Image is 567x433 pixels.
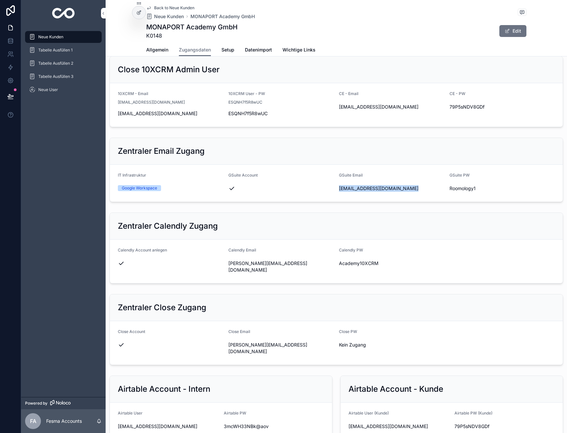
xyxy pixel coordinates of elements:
[228,100,262,105] span: ESQNH7f5R8wUC
[146,32,238,40] span: K0148
[228,260,334,273] span: [PERSON_NAME][EMAIL_ADDRESS][DOMAIN_NAME]
[454,423,555,430] span: 79P5sNDV8GDf
[118,173,146,178] span: IT Infrastruktur
[339,329,357,334] span: Close PW
[179,47,211,53] span: Zugangsdaten
[339,185,444,192] span: [EMAIL_ADDRESS][DOMAIN_NAME]
[349,411,389,416] span: Airtable User (Kunde)
[450,91,465,96] span: CE - PW
[118,411,143,416] span: Airtable User
[146,5,194,11] a: Back to Neue Kunden
[52,8,75,18] img: App logo
[118,384,210,394] h2: Airtable Account - Intern
[38,34,63,40] span: Neue Kunden
[118,302,206,313] h2: Zentraler Close Zugang
[190,13,255,20] a: MONAPORT Academy GmbH
[224,411,246,416] span: Airtable PW
[224,423,324,430] span: 3mcWH33NBk@aov
[228,248,256,252] span: Calendly Email
[118,91,148,96] span: 10XCRM - Email
[450,104,555,110] span: 79P5sNDV8GDf
[118,248,167,252] span: Calendly Account anlegen
[228,329,250,334] span: Close Email
[118,329,145,334] span: Close Account
[25,57,102,69] a: Tabelle Ausfüllen 2
[30,417,36,425] span: FA
[118,64,219,75] h2: Close 10XCRM Admin User
[25,84,102,96] a: Neue User
[339,260,444,267] span: Academy10XCRM
[450,173,470,178] span: GSuite PW
[228,110,334,117] span: ESQNH7f5R8wUC
[221,44,234,57] a: Setup
[122,185,157,191] div: Google Workspace
[38,74,73,79] span: Tabelle Ausfüllen 3
[25,44,102,56] a: Tabelle Ausfüllen 1
[245,44,272,57] a: Datenimport
[38,48,73,53] span: Tabelle Ausfüllen 1
[349,423,449,430] span: [EMAIL_ADDRESS][DOMAIN_NAME]
[25,31,102,43] a: Neue Kunden
[339,173,363,178] span: GSuite Email
[118,423,218,430] span: [EMAIL_ADDRESS][DOMAIN_NAME]
[146,22,238,32] h1: MONAPORT Academy GmbH
[283,47,316,53] span: Wichtige Links
[118,110,223,117] span: [EMAIL_ADDRESS][DOMAIN_NAME]
[221,47,234,53] span: Setup
[118,146,205,156] h2: Zentraler Email Zugang
[450,185,555,192] span: Roomology1
[228,91,265,96] span: 10XCRM User - PW
[339,91,358,96] span: CE - Email
[118,100,185,105] span: [EMAIL_ADDRESS][DOMAIN_NAME]
[118,221,218,231] h2: Zentraler Calendly Zugang
[21,397,106,409] a: Powered by
[339,104,444,110] span: [EMAIL_ADDRESS][DOMAIN_NAME]
[339,248,363,252] span: Calendly PW
[228,173,258,178] span: GSuite Account
[349,384,443,394] h2: Airtable Account - Kunde
[46,418,82,424] p: Fesma Accounts
[38,61,73,66] span: Tabelle Ausfüllen 2
[245,47,272,53] span: Datenimport
[499,25,526,37] button: Edit
[38,87,58,92] span: Neue User
[154,13,184,20] span: Neue Kunden
[25,71,102,83] a: Tabelle Ausfüllen 3
[454,411,492,416] span: Airtable PW (Kunde)
[154,5,194,11] span: Back to Neue Kunden
[146,47,168,53] span: Allgemein
[228,342,334,355] span: [PERSON_NAME][EMAIL_ADDRESS][DOMAIN_NAME]
[339,342,444,348] span: Kein Zugang
[25,401,48,406] span: Powered by
[179,44,211,56] a: Zugangsdaten
[146,44,168,57] a: Allgemein
[21,26,106,104] div: scrollable content
[283,44,316,57] a: Wichtige Links
[146,13,184,20] a: Neue Kunden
